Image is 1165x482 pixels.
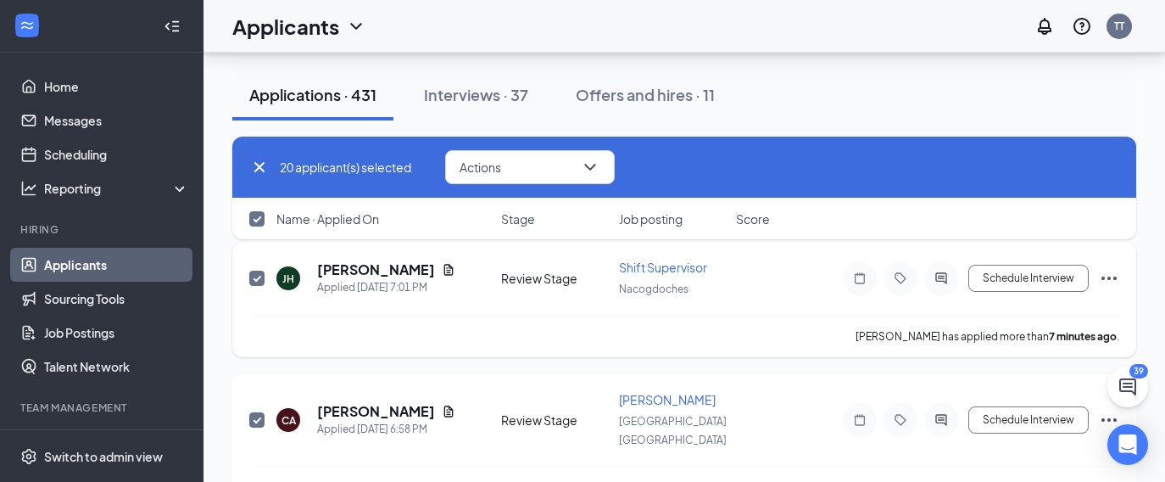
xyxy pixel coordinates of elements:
[44,448,163,465] div: Switch to admin view
[346,16,366,36] svg: ChevronDown
[619,392,716,407] span: [PERSON_NAME]
[249,84,376,105] div: Applications · 431
[20,222,186,237] div: Hiring
[317,402,435,421] h5: [PERSON_NAME]
[249,157,270,177] svg: Cross
[424,84,528,105] div: Interviews · 37
[501,270,609,287] div: Review Stage
[20,448,37,465] svg: Settings
[164,18,181,35] svg: Collapse
[232,12,339,41] h1: Applicants
[890,413,911,427] svg: Tag
[276,210,379,227] span: Name · Applied On
[580,157,600,177] svg: ChevronDown
[619,260,707,275] span: Shift Supervisor
[736,210,770,227] span: Score
[1049,330,1117,343] b: 7 minutes ago
[619,415,729,446] span: [GEOGRAPHIC_DATA], [GEOGRAPHIC_DATA]
[44,180,190,197] div: Reporting
[44,248,189,282] a: Applicants
[931,413,951,427] svg: ActiveChat
[1099,268,1119,289] svg: Ellipses
[619,283,688,295] span: Nacogdoches
[501,412,609,429] div: Review Stage
[44,104,189,137] a: Messages
[20,180,37,197] svg: Analysis
[1099,410,1119,430] svg: Ellipses
[1034,16,1055,36] svg: Notifications
[968,406,1089,434] button: Schedule Interview
[856,329,1119,344] p: [PERSON_NAME] has applied more than .
[317,421,455,438] div: Applied [DATE] 6:58 PM
[850,413,870,427] svg: Note
[850,272,870,285] svg: Note
[1107,367,1148,407] button: ChatActive
[44,70,189,104] a: Home
[1107,424,1148,465] div: Open Intercom Messenger
[280,158,411,177] span: 20 applicant(s) selected
[1072,16,1092,36] svg: QuestionInfo
[1114,19,1124,33] div: TT
[619,210,683,227] span: Job posting
[968,265,1089,292] button: Schedule Interview
[576,84,715,105] div: Offers and hires · 11
[1118,377,1138,397] svg: ChatActive
[44,282,189,316] a: Sourcing Tools
[44,426,189,460] a: OnboardingCrown
[282,272,294,286] div: JH
[1129,364,1148,378] div: 39
[442,263,455,277] svg: Document
[281,413,296,428] div: CA
[44,350,189,384] a: Talent Network
[44,137,189,171] a: Scheduling
[19,17,36,34] svg: WorkstreamLogo
[890,272,911,285] svg: Tag
[317,279,455,296] div: Applied [DATE] 7:01 PM
[931,272,951,285] svg: ActiveChat
[445,150,615,184] button: ActionsChevronDown
[442,405,455,418] svg: Document
[44,316,189,350] a: Job Postings
[317,261,435,279] h5: [PERSON_NAME]
[501,210,535,227] span: Stage
[20,401,186,415] div: Team Management
[460,161,501,173] span: Actions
